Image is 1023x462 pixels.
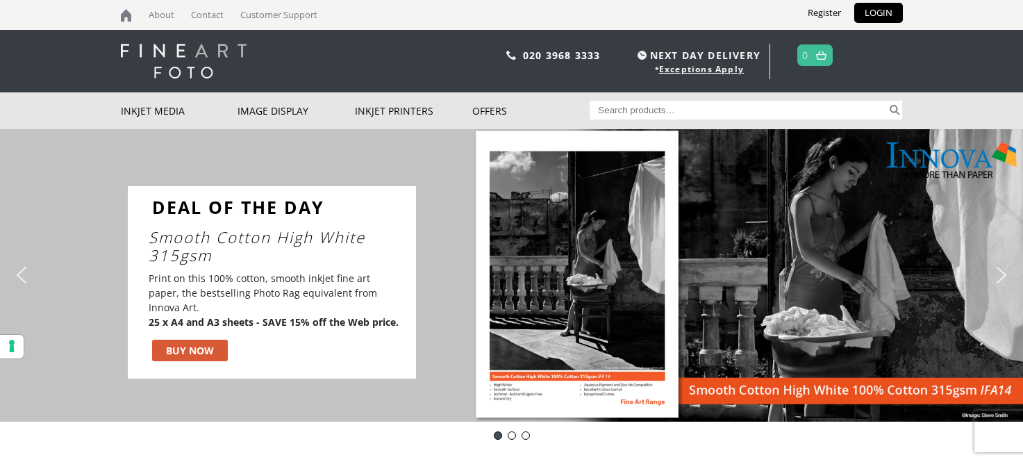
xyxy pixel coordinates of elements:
[149,228,409,265] a: Smooth Cotton High White 315gsm
[152,340,228,361] a: BUY NOW
[506,51,516,60] img: phone.svg
[149,315,399,329] b: 25 x A4 and A3 sheets - SAVE 15% off the Web price.
[990,264,1013,286] img: next arrow
[523,49,601,62] a: 020 3968 3333
[816,51,826,60] img: basket.svg
[128,186,416,379] div: DEAL OF THE DAYSmooth Cotton High White 315gsmPrint on this 100% cotton, smooth inkjet fine art p...
[166,343,214,358] div: BUY NOW
[638,51,647,60] img: time.svg
[10,264,33,286] img: previous arrow
[854,3,903,23] a: LOGIN
[887,101,903,119] button: Search
[121,92,238,129] a: Inkjet Media
[508,431,516,440] div: Innova-general
[802,45,808,65] a: 0
[238,92,355,129] a: Image Display
[355,92,472,129] a: Inkjet Printers
[634,47,760,63] span: NEXT DAY DELIVERY
[472,92,590,129] a: Offers
[659,63,744,75] a: Exceptions Apply
[797,3,851,23] a: Register
[590,101,887,119] input: Search products…
[494,431,502,440] div: DOTD - Innova Smooth Cotton High White - IFA14
[149,271,399,329] p: Print on this 100% cotton, smooth inkjet fine art paper, the bestselling Photo Rag equivalent fro...
[491,429,533,443] div: Choose slide to display.
[522,431,530,440] div: pinch book
[121,44,247,79] img: logo-white.svg
[149,193,328,221] a: DEAL OF THE DAY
